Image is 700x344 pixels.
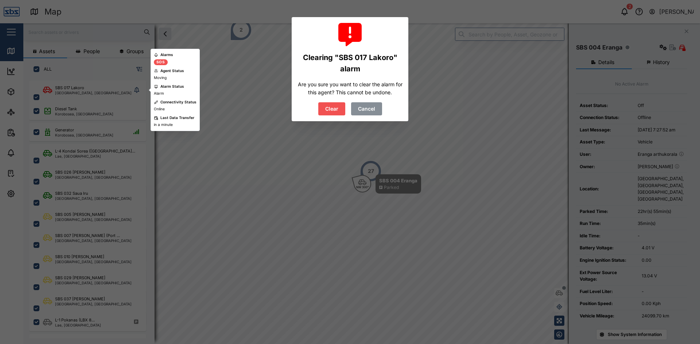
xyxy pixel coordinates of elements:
[297,80,402,96] div: Are you sure you want to clear the alarm for this agent? This cannot be undone.
[297,52,402,75] div: Clearing "SBS 017 Lakoro" alarm
[154,91,164,96] div: Alarm
[160,52,173,58] div: Alarms
[358,103,375,115] span: Cancel
[154,106,165,112] div: Online
[160,68,184,74] div: Agent Status
[160,115,194,121] div: Last Data Transfer
[325,103,338,115] span: Clear
[156,59,165,65] div: SOS
[154,122,173,128] div: in a minute
[351,102,382,115] button: Cancel
[160,99,197,105] div: Connectivity Status
[154,75,167,81] div: Moving
[318,102,345,115] button: Clear
[160,84,184,90] div: Alarm Status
